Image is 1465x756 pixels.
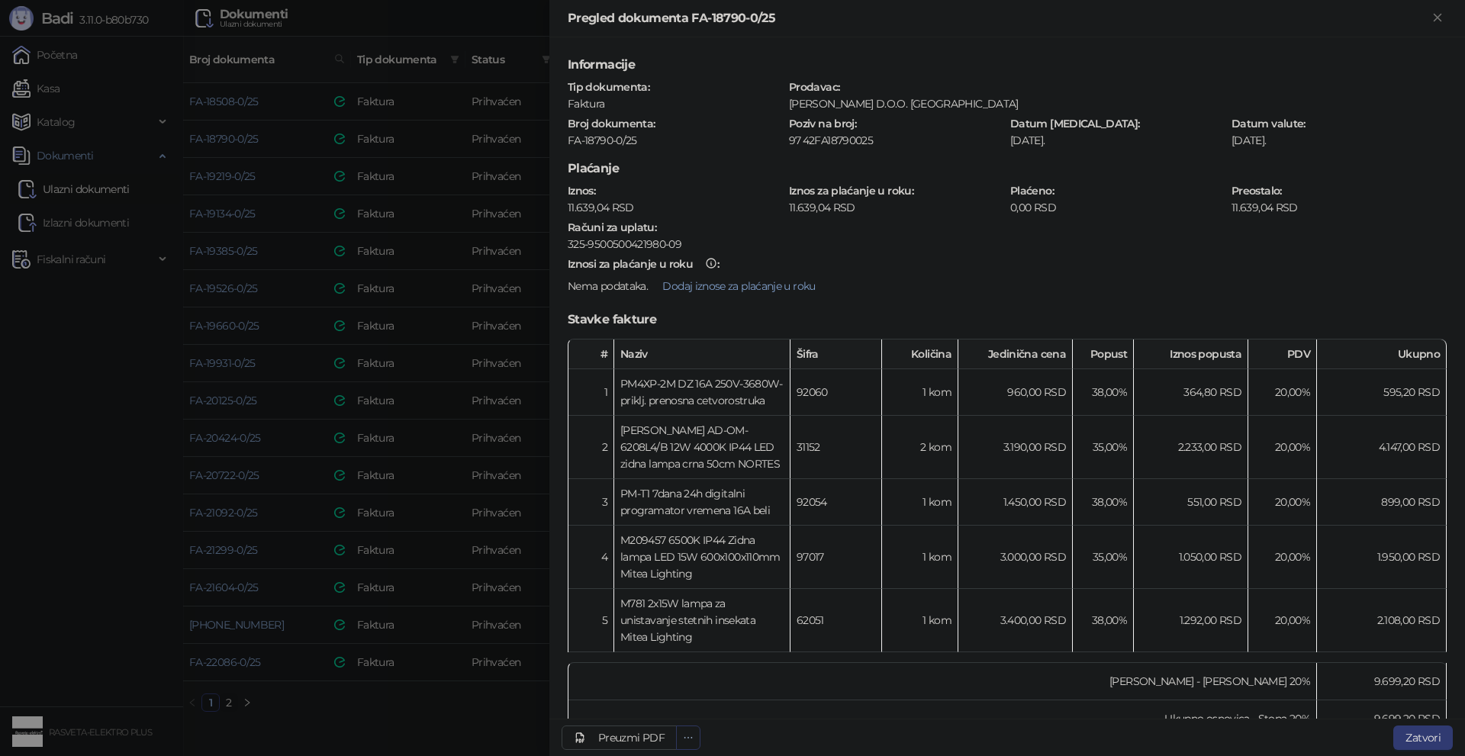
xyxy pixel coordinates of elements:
div: [DATE]. [1230,134,1448,147]
div: 325-9500500421980-09 [568,237,1447,251]
th: Iznos popusta [1134,339,1248,369]
td: 35,00% [1073,416,1134,479]
td: 1 kom [882,369,958,416]
div: 0,00 RSD [1009,201,1227,214]
th: Šifra [790,339,882,369]
td: [PERSON_NAME] - [PERSON_NAME] 20% [568,663,1317,700]
td: 1.950,00 RSD [1317,526,1447,589]
span: 20,00 % [1275,385,1310,399]
td: 3.000,00 RSD [958,526,1073,589]
td: 35,00% [1073,526,1134,589]
td: 1 kom [882,479,958,526]
td: 2 kom [882,416,958,479]
div: 97 [788,134,802,147]
span: 20,00 % [1275,550,1310,564]
div: . [566,274,1448,298]
div: 11.639,04 RSD [1230,201,1448,214]
td: 551,00 RSD [1134,479,1248,526]
div: 11.639,04 RSD [566,201,784,214]
td: 62051 [790,589,882,652]
td: 595,20 RSD [1317,369,1447,416]
td: 92060 [790,369,882,416]
td: 1 kom [882,589,958,652]
td: 3 [568,479,614,526]
div: [PERSON_NAME] D.O.O. [GEOGRAPHIC_DATA] [788,97,1446,111]
td: 9.699,20 RSD [1317,663,1447,700]
span: Nema podataka [568,279,646,293]
th: Jedinična cena [958,339,1073,369]
td: 2.233,00 RSD [1134,416,1248,479]
div: Faktura [566,97,784,111]
td: 1 kom [882,526,958,589]
td: 1.450,00 RSD [958,479,1073,526]
div: 11.639,04 RSD [787,201,1006,214]
td: 3.190,00 RSD [958,416,1073,479]
td: Ukupno osnovica - Stopa 20% [568,700,1317,738]
td: 3.400,00 RSD [958,589,1073,652]
th: # [568,339,614,369]
h5: Informacije [568,56,1447,74]
th: PDV [1248,339,1317,369]
a: Preuzmi PDF [562,725,677,750]
strong: Prodavac : [789,80,839,94]
div: 42FA18790025 [802,134,1003,147]
td: 4 [568,526,614,589]
div: [DATE]. [1009,134,1227,147]
td: 38,00% [1073,479,1134,526]
div: PM-T1 7dana 24h digitalni programator vremena 16A beli [620,485,784,519]
div: PM4XP-2M DZ 16A 250V-3680W-priklj. prenosna cetvorostruka [620,375,784,409]
div: FA-18790-0/25 [566,134,784,147]
strong: Plaćeno : [1010,184,1054,198]
td: 38,00% [1073,369,1134,416]
th: Naziv [614,339,790,369]
td: 960,00 RSD [958,369,1073,416]
td: 31152 [790,416,882,479]
span: 20,00 % [1275,613,1310,627]
strong: Poziv na broj : [789,117,856,130]
td: 2 [568,416,614,479]
strong: Datum [MEDICAL_DATA] : [1010,117,1140,130]
strong: Tip dokumenta : [568,80,649,94]
strong: Broj dokumenta : [568,117,655,130]
strong: Iznos za plaćanje u roku : [789,184,913,198]
div: M781 2x15W lampa za unistavanje stetnih insekata Mitea Lighting [620,595,784,645]
strong: Datum valute : [1232,117,1306,130]
td: 899,00 RSD [1317,479,1447,526]
td: 2.108,00 RSD [1317,589,1447,652]
span: 20,00 % [1275,440,1310,454]
button: Zatvori [1393,725,1453,750]
td: 5 [568,589,614,652]
td: 4.147,00 RSD [1317,416,1447,479]
th: Popust [1073,339,1134,369]
th: Količina [882,339,958,369]
td: 92054 [790,479,882,526]
td: 1.050,00 RSD [1134,526,1248,589]
div: Preuzmi PDF [598,731,665,745]
strong: : [568,257,719,271]
span: ellipsis [683,732,694,743]
div: Pregled dokumenta FA-18790-0/25 [568,9,1428,27]
td: 1 [568,369,614,416]
div: [PERSON_NAME] AD-OM-6208L4/B 12W 4000K IP44 LED zidna lampa crna 50cm NORTES [620,422,784,472]
span: 20,00 % [1275,495,1310,509]
th: Ukupno [1317,339,1447,369]
td: 97017 [790,526,882,589]
h5: Stavke fakture [568,310,1447,329]
strong: Računi za uplatu : [568,220,656,234]
td: 9.699,20 RSD [1317,700,1447,738]
button: Dodaj iznose za plaćanje u roku [650,274,827,298]
td: 1.292,00 RSD [1134,589,1248,652]
td: 364,80 RSD [1134,369,1248,416]
button: Zatvori [1428,9,1447,27]
strong: Preostalo : [1232,184,1282,198]
div: M209457 6500K IP44 Zidna lampa LED 15W 600x100x110mm Mitea Lighting [620,532,784,582]
td: 38,00% [1073,589,1134,652]
h5: Plaćanje [568,159,1447,178]
strong: Iznos : [568,184,595,198]
div: Iznosi za plaćanje u roku [568,259,693,269]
